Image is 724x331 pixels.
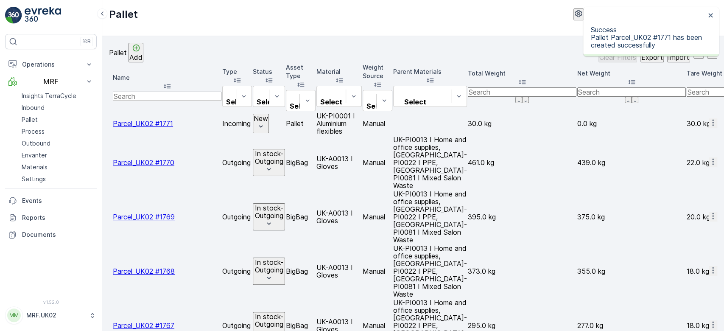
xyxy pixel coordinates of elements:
p: Weight Source [363,63,392,80]
a: Pallet [18,114,97,126]
p: UK-PI0013 I Home and office supplies, [GEOGRAPHIC_DATA]-PI0022 I PPE, [GEOGRAPHIC_DATA]-PI0081 I ... [393,136,467,189]
img: logo_light-DOdMpM7g.png [25,7,61,24]
p: 375.0 kg [577,213,686,221]
p: Inbound [22,104,45,112]
p: Material [316,67,362,76]
p: Pallet [109,49,127,56]
p: Total Weight [468,69,576,78]
a: Parcel_UK02 #1771 [113,119,173,128]
button: In stock-Outgoing [253,258,285,285]
p: Documents [22,230,93,239]
input: Search [113,92,221,101]
p: Reports [22,213,93,222]
button: Operations [5,56,97,73]
p: Pallet [286,120,316,127]
p: Import [668,53,689,61]
p: Outgoing [222,267,252,275]
button: MMMRF.UK02 [5,306,97,324]
p: In stock-Outgoing [254,204,284,220]
p: Process [22,127,45,136]
p: Manual [363,267,392,275]
p: Select [366,102,389,110]
p: Select [290,102,312,110]
p: Select [226,98,248,106]
p: Select [320,98,342,106]
p: MRF [22,78,80,85]
a: Parcel_UK02 #1768 [113,267,175,275]
p: Manual [363,322,392,329]
p: Pallet Parcel_UK02 #1771 has been created successfully [591,34,705,49]
p: BigBag [286,322,316,329]
input: Search [577,87,686,97]
p: Manual [363,213,392,221]
p: New [254,115,268,122]
p: Add [129,53,143,61]
button: In stock-Outgoing [253,203,285,230]
a: Events [5,192,97,209]
p: Events [22,196,93,205]
p: In stock-Outgoing [254,313,284,328]
p: UK-A0013 I Gloves [316,209,362,224]
p: Outgoing [222,322,252,329]
p: 295.0 kg [468,322,576,329]
p: Outgoing [222,213,252,221]
p: Asset Type [286,63,316,80]
p: Select [397,98,433,106]
p: Incoming [222,120,252,127]
p: UK-A0013 I Gloves [316,155,362,170]
button: close [708,12,714,20]
a: Inbound [18,102,97,114]
p: UK-PI0013 I Home and office supplies, [GEOGRAPHIC_DATA]-PI0022 I PPE, [GEOGRAPHIC_DATA]-PI0081 I ... [393,244,467,298]
p: Manual [363,120,392,127]
button: MRF [5,73,97,90]
p: Status [253,67,285,76]
p: 277.0 kg [577,322,686,329]
a: Envanter [18,149,97,161]
button: New [253,114,269,133]
p: Settings [22,175,46,183]
p: Net Weight [577,69,686,78]
p: Select [257,98,279,106]
p: Pallet [22,115,38,124]
p: Materials [22,163,48,171]
p: Success [591,26,705,34]
p: Name [113,73,221,82]
p: ⌘B [82,38,91,45]
p: 355.0 kg [577,267,686,275]
p: In stock-Outgoing [254,258,284,274]
a: Reports [5,209,97,226]
a: Parcel_UK02 #1769 [113,213,175,221]
a: Insights TerraCycle [18,90,97,102]
input: Search [468,87,576,97]
p: UK-A0013 I Gloves [316,264,362,279]
p: Insights TerraCycle [22,92,76,100]
button: Add [129,43,143,62]
p: 439.0 kg [577,159,686,166]
a: Parcel_UK02 #1767 [113,321,174,330]
p: Clear Filters [599,53,636,61]
p: Parent Materials [393,67,467,76]
span: v 1.52.0 [5,300,97,305]
p: Type [222,67,252,76]
p: Manual [363,159,392,166]
p: 395.0 kg [468,213,576,221]
button: In stock-Outgoing [253,149,285,176]
p: Operations [22,60,80,69]
img: logo [5,7,22,24]
p: Envanter [22,151,47,160]
a: Parcel_UK02 #1770 [113,158,174,167]
a: Materials [18,161,97,173]
p: 0.0 kg [577,120,686,127]
p: In stock-Outgoing [254,150,284,165]
p: Pallet [109,8,138,21]
p: UK-PI0013 I Home and office supplies, [GEOGRAPHIC_DATA]-PI0022 I PPE, [GEOGRAPHIC_DATA]-PI0081 I ... [393,190,467,244]
p: Outbound [22,139,50,148]
p: BigBag [286,267,316,275]
a: Documents [5,226,97,243]
a: Outbound [18,137,97,149]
